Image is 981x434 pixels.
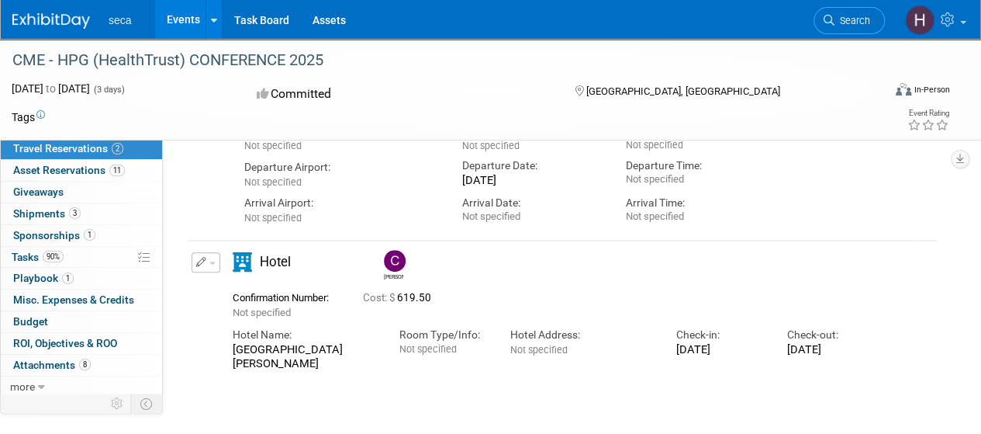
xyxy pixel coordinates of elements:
[626,196,766,210] div: Arrival Time:
[1,138,162,159] a: Travel Reservations2
[834,15,870,26] span: Search
[112,143,123,155] span: 2
[13,337,117,349] span: ROI, Objectives & ROO
[12,13,90,29] img: ExhibitDay
[1,182,162,203] a: Giveaways
[1,355,162,376] a: Attachments8
[380,250,407,281] div: Caroline Hitchcock
[462,210,603,223] div: Not specified
[363,292,437,304] span: 619.50
[84,229,95,241] span: 1
[13,315,48,328] span: Budget
[1,311,162,332] a: Budget
[43,251,64,262] span: 90%
[813,81,950,104] div: Event Format
[1,160,162,181] a: Asset Reservations11
[462,196,603,210] div: Arrival Date:
[787,342,875,356] div: [DATE]
[813,7,885,34] a: Search
[233,307,291,318] span: Not specified
[13,164,125,176] span: Asset Reservations
[1,247,162,268] a: Tasks90%
[1,225,162,246] a: Sponsorships1
[462,173,603,187] div: [DATE]
[509,344,567,356] span: Not specified
[244,212,302,224] span: Not specified
[62,273,74,284] span: 1
[907,109,949,117] div: Event Rating
[233,287,340,304] div: Confirmation Number:
[626,158,766,173] div: Departure Time:
[13,359,91,371] span: Attachments
[109,14,132,26] span: seca
[13,186,64,198] span: Giveaways
[104,394,131,414] td: Personalize Event Tab Strip
[384,272,403,281] div: Caroline Hitchcock
[462,140,520,151] span: Not specified
[233,328,376,342] div: Hotel Name:
[462,158,603,173] div: Departure Date:
[252,81,549,108] div: Committed
[260,254,291,269] span: Hotel
[626,139,683,151] span: Not specified
[233,252,252,272] i: Hotel
[13,207,81,220] span: Shipments
[244,140,302,151] span: Not specified
[109,165,125,176] span: 11
[79,359,91,370] span: 8
[1,268,162,289] a: Playbook1
[92,85,125,95] span: (3 days)
[676,342,764,356] div: [DATE]
[10,380,35,393] span: more
[363,292,397,304] span: Cost: $
[12,82,90,95] span: [DATE] [DATE]
[399,343,457,355] span: Not specified
[585,85,779,97] span: [GEOGRAPHIC_DATA], [GEOGRAPHIC_DATA]
[43,82,58,95] span: to
[1,290,162,311] a: Misc. Expenses & Credits
[1,377,162,398] a: more
[13,229,95,241] span: Sponsorships
[626,210,766,223] div: Not specified
[384,250,406,272] img: Caroline Hitchcock
[1,333,162,354] a: ROI, Objectives & ROO
[131,394,163,414] td: Toggle Event Tabs
[399,328,487,342] div: Room Type/Info:
[244,196,439,210] div: Arrival Airport:
[626,173,766,186] div: Not specified
[244,160,439,175] div: Departure Airport:
[13,272,74,284] span: Playbook
[676,328,764,342] div: Check-in:
[244,176,302,188] span: Not specified
[69,207,81,219] span: 3
[7,47,870,75] div: CME - HPG (HealthTrust) CONFERENCE 2025
[13,293,134,306] span: Misc. Expenses & Credits
[905,5,934,35] img: Hasan Abdallah
[233,342,376,371] div: [GEOGRAPHIC_DATA][PERSON_NAME]
[12,251,64,263] span: Tasks
[896,83,911,95] img: Format-Inperson.png
[509,328,653,342] div: Hotel Address:
[787,328,875,342] div: Check-out:
[13,142,123,155] span: Travel Reservations
[12,109,45,125] td: Tags
[1,203,162,224] a: Shipments3
[914,84,950,95] div: In-Person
